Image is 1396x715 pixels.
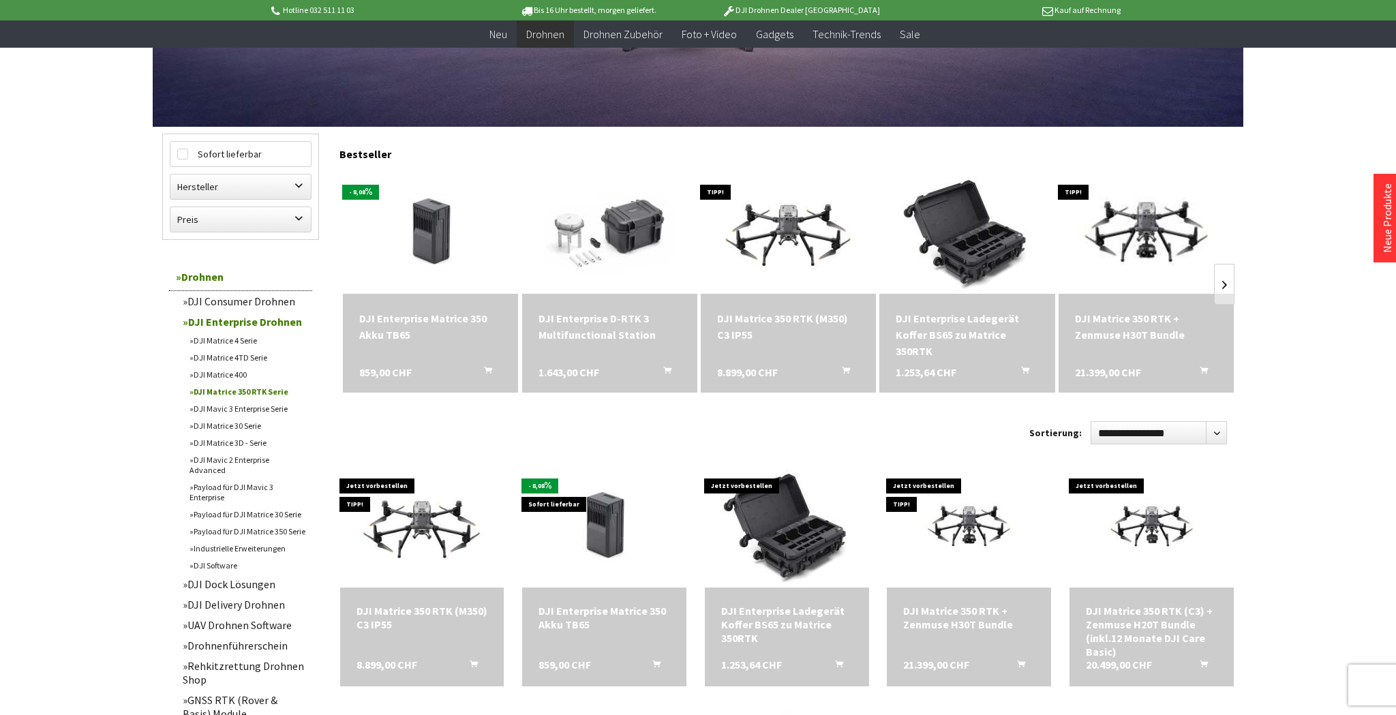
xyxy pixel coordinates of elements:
a: DJI Matrice 30 Serie [183,417,312,434]
button: In den Warenkorb [819,658,851,675]
button: In den Warenkorb [647,364,680,382]
img: DJI Enterprise Ladegerät Koffer BS65 zu Matrice 350RTK [890,171,1044,294]
a: Technik-Trends [803,20,890,48]
p: Bis 16 Uhr bestellt, morgen geliefert. [481,2,694,18]
a: Industrielle Erweiterungen [183,540,312,557]
p: Hotline 032 511 11 03 [269,2,481,18]
a: Payload für DJI Mavic 3 Enterprise [183,478,312,506]
a: UAV Drohnen Software [176,615,312,635]
img: DJI Matrice 350 RTK (C3) + Zenmuse H20T Bundle (inkl.12 Monate DJI Care Basic) [1069,475,1234,579]
p: DJI Drohnen Dealer [GEOGRAPHIC_DATA] [695,2,907,18]
a: DJI Matrice 350 RTK (M350) C3 IP55 8.899,00 CHF In den Warenkorb [356,604,488,631]
button: In den Warenkorb [468,364,500,382]
button: In den Warenkorb [1005,364,1037,382]
label: Preis [170,207,311,232]
button: In den Warenkorb [1001,658,1033,675]
img: DJI Matrice 350 RTK (M350) C3 IP55 [340,481,504,573]
a: Drohnen Zubehör [574,20,672,48]
span: 1.253,64 CHF [896,364,956,380]
span: 8.899,00 CHF [356,658,417,671]
span: Drohnen Zubehör [583,27,663,41]
span: 859,00 CHF [538,658,591,671]
span: 20.499,00 CHF [1086,658,1152,671]
a: DJI Matrice 350 RTK Serie [183,383,312,400]
a: DJI Matrice 4 Serie [183,332,312,349]
label: Sofort lieferbar [170,142,311,166]
a: Rehkitzrettung Drohnen Shop [176,656,312,690]
a: Drohnen [169,263,312,291]
div: DJI Matrice 350 RTK + Zenmuse H30T Bundle [1075,310,1217,343]
span: 1.253,64 CHF [721,658,782,671]
div: DJI Matrice 350 RTK (M350) C3 IP55 [356,604,488,631]
a: DJI Enterprise Drohnen [176,311,312,332]
a: DJI Matrice 350 RTK + Zenmuse H30T Bundle 21.399,00 CHF In den Warenkorb [903,604,1035,631]
a: Sale [890,20,930,48]
button: In den Warenkorb [825,364,858,382]
a: DJI Delivery Drohnen [176,594,312,615]
span: Drohnen [526,27,564,41]
span: Neu [489,27,507,41]
a: DJI Matrice 400 [183,366,312,383]
a: DJI Enterprise Ladegerät Koffer BS65 zu Matrice 350RTK 1.253,64 CHF In den Warenkorb [896,310,1038,359]
span: Technik-Trends [813,27,881,41]
a: DJI Matrice 3D - Serie [183,434,312,451]
a: DJI Matrice 350 RTK (C3) + Zenmuse H20T Bundle (inkl.12 Monate DJI Care Basic) 20.499,00 CHF In d... [1086,604,1217,658]
a: DJI Mavic 2 Enterprise Advanced [183,451,312,478]
a: Drohnenführerschein [176,635,312,656]
p: Kauf auf Rechnung [907,2,1120,18]
button: In den Warenkorb [1183,364,1216,382]
label: Sortierung: [1029,422,1082,444]
a: Foto + Video [672,20,746,48]
a: Neu [480,20,517,48]
span: 21.399,00 CHF [1075,364,1141,380]
span: 8.899,00 CHF [717,364,778,380]
div: DJI Matrice 350 RTK + Zenmuse H30T Bundle [903,604,1035,631]
a: DJI Matrice 350 RTK (M350) C3 IP55 8.899,00 CHF In den Warenkorb [717,310,860,343]
div: DJI Enterprise Matrice 350 Akku TB65 [359,310,502,343]
div: DJI Enterprise Matrice 350 Akku TB65 [538,604,670,631]
button: In den Warenkorb [453,658,486,675]
button: In den Warenkorb [636,658,669,675]
div: DJI Matrice 350 RTK (C3) + Zenmuse H20T Bundle (inkl.12 Monate DJI Care Basic) [1086,604,1217,658]
span: 21.399,00 CHF [903,658,969,671]
a: Payload für DJI Matrice 350 Serie [183,523,312,540]
a: DJI Software [183,557,312,574]
a: DJI Enterprise Matrice 350 Akku TB65 859,00 CHF In den Warenkorb [359,310,502,343]
a: Payload für DJI Matrice 30 Serie [183,506,312,523]
span: Gadgets [756,27,793,41]
img: DJI Matrice 350 RTK (M350) C3 IP55 [701,183,876,282]
a: DJI Matrice 4TD Serie [183,349,312,366]
label: Hersteller [170,174,311,199]
div: DJI Enterprise Ladegerät Koffer BS65 zu Matrice 350RTK [896,310,1038,359]
a: Gadgets [746,20,803,48]
span: Sale [900,27,920,41]
a: DJI Dock Lösungen [176,574,312,594]
img: DJI Enterprise Matrice 350 Akku TB65 [528,465,681,588]
button: In den Warenkorb [1183,658,1216,675]
span: 859,00 CHF [359,364,412,380]
a: DJI Enterprise Ladegerät Koffer BS65 zu Matrice 350RTK 1.253,64 CHF In den Warenkorb [721,604,853,645]
img: DJI Matrice 350 RTK + Zenmuse H30T Bundle [1023,155,1269,310]
a: DJI Consumer Drohnen [176,291,312,311]
a: DJI Mavic 3 Enterprise Serie [183,400,312,417]
a: DJI Enterprise Matrice 350 Akku TB65 859,00 CHF In den Warenkorb [538,604,670,631]
div: Bestseller [339,134,1234,168]
div: DJI Matrice 350 RTK (M350) C3 IP55 [717,310,860,343]
img: DJI Enterprise Matrice 350 Akku TB65 [354,171,507,294]
img: DJI Enterprise Ladegerät Koffer BS65 zu Matrice 350RTK [710,465,864,588]
a: Neue Produkte [1380,183,1394,253]
span: Foto + Video [682,27,737,41]
div: DJI Enterprise D-RTK 3 Multifunctional Station [538,310,681,343]
img: DJI Enterprise D-RTK 3 Multifunctional Station [528,171,691,294]
div: DJI Enterprise Ladegerät Koffer BS65 zu Matrice 350RTK [721,604,853,645]
a: DJI Matrice 350 RTK + Zenmuse H30T Bundle 21.399,00 CHF In den Warenkorb [1075,310,1217,343]
a: DJI Enterprise D-RTK 3 Multifunctional Station 1.643,00 CHF In den Warenkorb [538,310,681,343]
span: 1.643,00 CHF [538,364,599,380]
img: DJI Matrice 350 RTK + Zenmuse H30T Bundle [887,475,1051,579]
a: Drohnen [517,20,574,48]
